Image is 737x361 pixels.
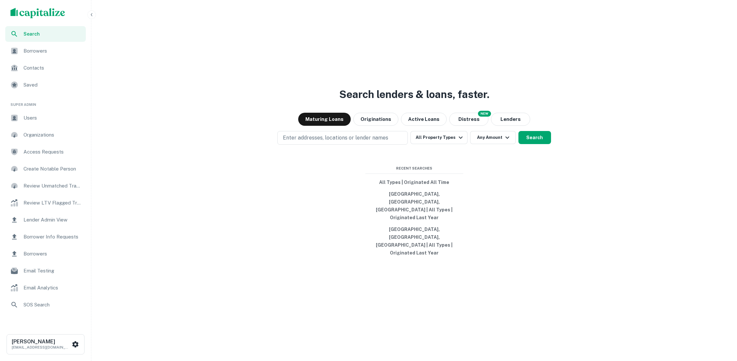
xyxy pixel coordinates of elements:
[5,280,86,296] a: Email Analytics
[449,113,488,126] button: Search distressed loans with lien and other non-mortgage details.
[339,87,489,102] h3: Search lenders & loans, faster.
[5,297,86,313] a: SOS Search
[23,216,82,224] span: Lender Admin View
[5,212,86,228] a: Lender Admin View
[23,267,82,275] span: Email Testing
[23,30,82,38] span: Search
[5,144,86,160] a: Access Requests
[478,111,491,117] div: NEW
[5,178,86,194] a: Review Unmatched Transactions
[23,250,82,258] span: Borrowers
[12,344,70,350] p: [EMAIL_ADDRESS][DOMAIN_NAME]
[401,113,447,126] button: Active Loans
[5,246,86,262] a: Borrowers
[365,223,463,259] button: [GEOGRAPHIC_DATA], [GEOGRAPHIC_DATA], [GEOGRAPHIC_DATA] | All Types | Originated Last Year
[277,131,408,145] button: Enter addresses, locations or lender names
[23,64,82,72] span: Contacts
[23,148,82,156] span: Access Requests
[23,182,82,190] span: Review Unmatched Transactions
[23,233,82,241] span: Borrower Info Requests
[23,114,82,122] span: Users
[470,131,516,144] button: Any Amount
[704,309,737,340] iframe: Chat Widget
[410,131,467,144] button: All Property Types
[23,165,82,173] span: Create Notable Person
[12,339,70,344] h6: [PERSON_NAME]
[5,263,86,279] a: Email Testing
[5,110,86,126] a: Users
[10,8,65,18] img: capitalize-logo.png
[5,26,86,42] a: Search
[23,301,82,309] span: SOS Search
[23,81,82,89] span: Saved
[23,284,82,292] span: Email Analytics
[23,131,82,139] span: Organizations
[5,127,86,143] a: Organizations
[518,131,551,144] button: Search
[5,77,86,93] a: Saved
[5,195,86,211] a: Review LTV Flagged Transactions
[365,166,463,171] span: Recent Searches
[298,113,351,126] button: Maturing Loans
[5,229,86,245] a: Borrower Info Requests
[353,113,398,126] button: Originations
[23,47,82,55] span: Borrowers
[491,113,530,126] button: Lenders
[365,188,463,223] button: [GEOGRAPHIC_DATA], [GEOGRAPHIC_DATA], [GEOGRAPHIC_DATA] | All Types | Originated Last Year
[283,134,388,142] p: Enter addresses, locations or lender names
[365,176,463,188] button: All Types | Originated All Time
[5,161,86,177] a: Create Notable Person
[5,94,86,110] li: Super Admin
[5,60,86,76] a: Contacts
[7,334,84,354] button: [PERSON_NAME][EMAIL_ADDRESS][DOMAIN_NAME]
[5,43,86,59] a: Borrowers
[23,199,82,207] span: Review LTV Flagged Transactions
